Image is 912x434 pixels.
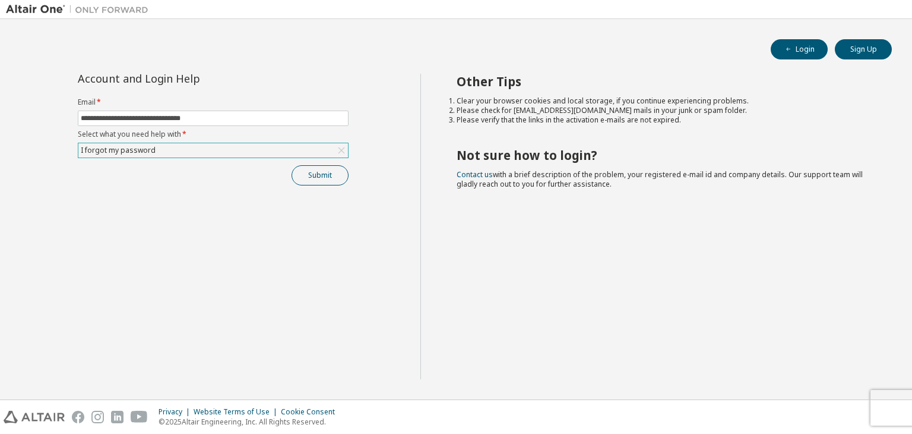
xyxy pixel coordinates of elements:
[111,411,123,423] img: linkedin.svg
[91,411,104,423] img: instagram.svg
[6,4,154,15] img: Altair One
[194,407,281,417] div: Website Terms of Use
[78,130,349,139] label: Select what you need help with
[159,407,194,417] div: Privacy
[771,39,828,59] button: Login
[457,147,871,163] h2: Not sure how to login?
[292,165,349,185] button: Submit
[457,115,871,125] li: Please verify that the links in the activation e-mails are not expired.
[78,74,294,83] div: Account and Login Help
[79,144,157,157] div: I forgot my password
[78,143,348,158] div: I forgot my password
[159,417,342,427] p: © 2025 Altair Engineering, Inc. All Rights Reserved.
[4,411,65,423] img: altair_logo.svg
[131,411,148,423] img: youtube.svg
[457,106,871,115] li: Please check for [EMAIL_ADDRESS][DOMAIN_NAME] mails in your junk or spam folder.
[457,169,863,189] span: with a brief description of the problem, your registered e-mail id and company details. Our suppo...
[457,74,871,89] h2: Other Tips
[72,411,84,423] img: facebook.svg
[457,169,493,180] a: Contact us
[281,407,342,417] div: Cookie Consent
[78,98,349,107] label: Email
[835,39,892,59] button: Sign Up
[457,96,871,106] li: Clear your browser cookies and local storage, if you continue experiencing problems.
